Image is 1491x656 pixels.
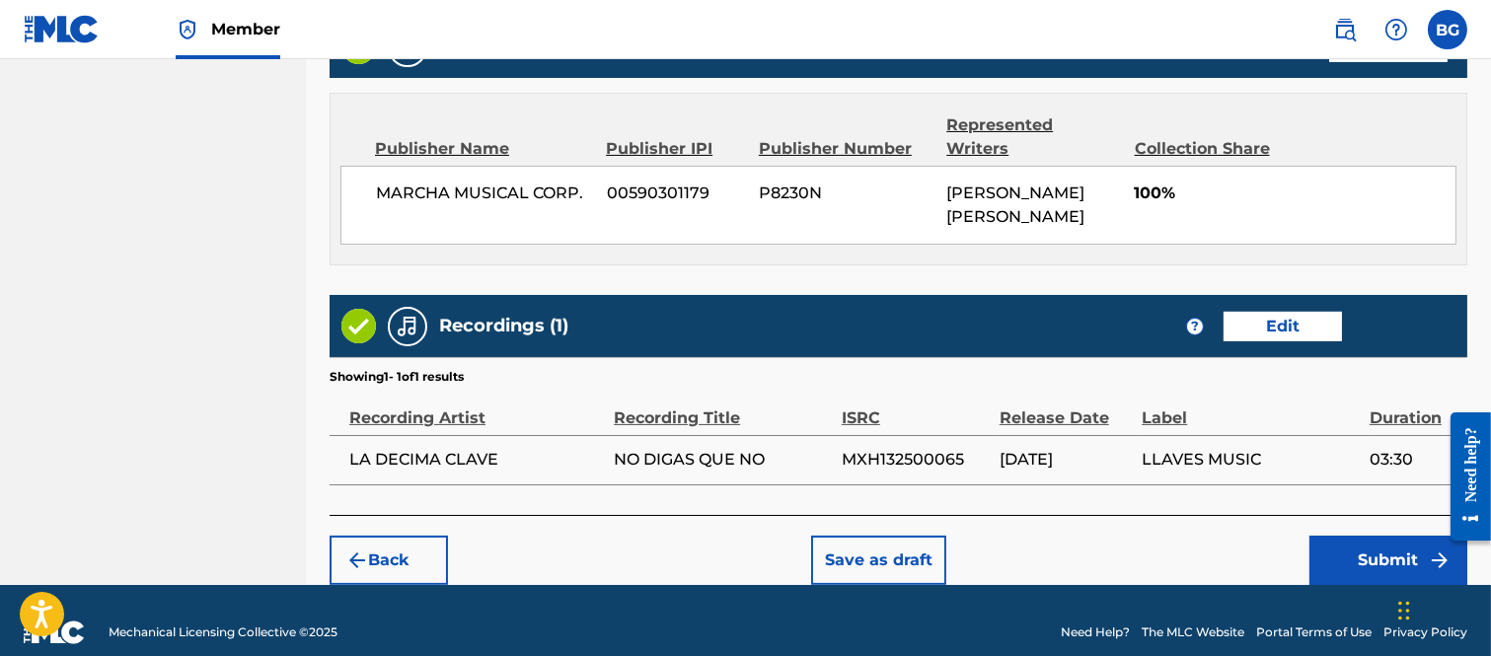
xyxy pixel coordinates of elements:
span: ? [1187,319,1203,334]
span: MXH132500065 [842,448,990,472]
button: Submit [1309,536,1467,585]
img: 7ee5dd4eb1f8a8e3ef2f.svg [345,548,369,572]
div: Arrastrar [1398,581,1410,640]
img: Top Rightsholder [176,18,199,41]
span: MARCHA MUSICAL CORP. [376,182,592,205]
div: Duration [1370,386,1457,430]
iframe: Resource Center [1436,398,1491,556]
span: Member [211,18,280,40]
img: f7272a7cc735f4ea7f67.svg [1428,548,1452,572]
a: The MLC Website [1142,623,1244,641]
span: LA DECIMA CLAVE [349,448,604,472]
h5: Recordings (1) [439,315,568,337]
a: Privacy Policy [1383,623,1467,641]
div: Publisher Name [375,137,591,161]
span: [PERSON_NAME] [PERSON_NAME] [946,183,1084,226]
button: Back [330,536,448,585]
div: Release Date [1000,386,1132,430]
span: [DATE] [1000,448,1132,472]
span: LLAVES MUSIC [1142,448,1360,472]
span: NO DIGAS QUE NO [614,448,832,472]
img: help [1384,18,1408,41]
div: Collection Share [1135,137,1297,161]
div: Widget de chat [1392,561,1491,656]
div: Publisher Number [759,137,932,161]
button: Save as draft [811,536,946,585]
div: Label [1142,386,1360,430]
div: Help [1377,10,1416,49]
span: 00590301179 [607,182,744,205]
span: P8230N [759,182,932,205]
img: MLC Logo [24,15,100,43]
a: Need Help? [1061,623,1130,641]
div: Recording Artist [349,386,604,430]
span: 03:30 [1370,448,1457,472]
div: Recording Title [614,386,832,430]
div: Represented Writers [946,113,1119,161]
img: search [1333,18,1357,41]
span: Mechanical Licensing Collective © 2025 [109,623,337,641]
a: Public Search [1325,10,1365,49]
div: Publisher IPI [606,137,744,161]
button: Edit [1224,312,1342,341]
div: ISRC [842,386,990,430]
img: Recordings [396,315,419,338]
iframe: Chat Widget [1392,561,1491,656]
a: Portal Terms of Use [1256,623,1372,641]
img: Valid [341,309,376,343]
p: Showing 1 - 1 of 1 results [330,368,464,386]
span: 100% [1134,182,1455,205]
img: logo [24,620,85,644]
div: User Menu [1428,10,1467,49]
